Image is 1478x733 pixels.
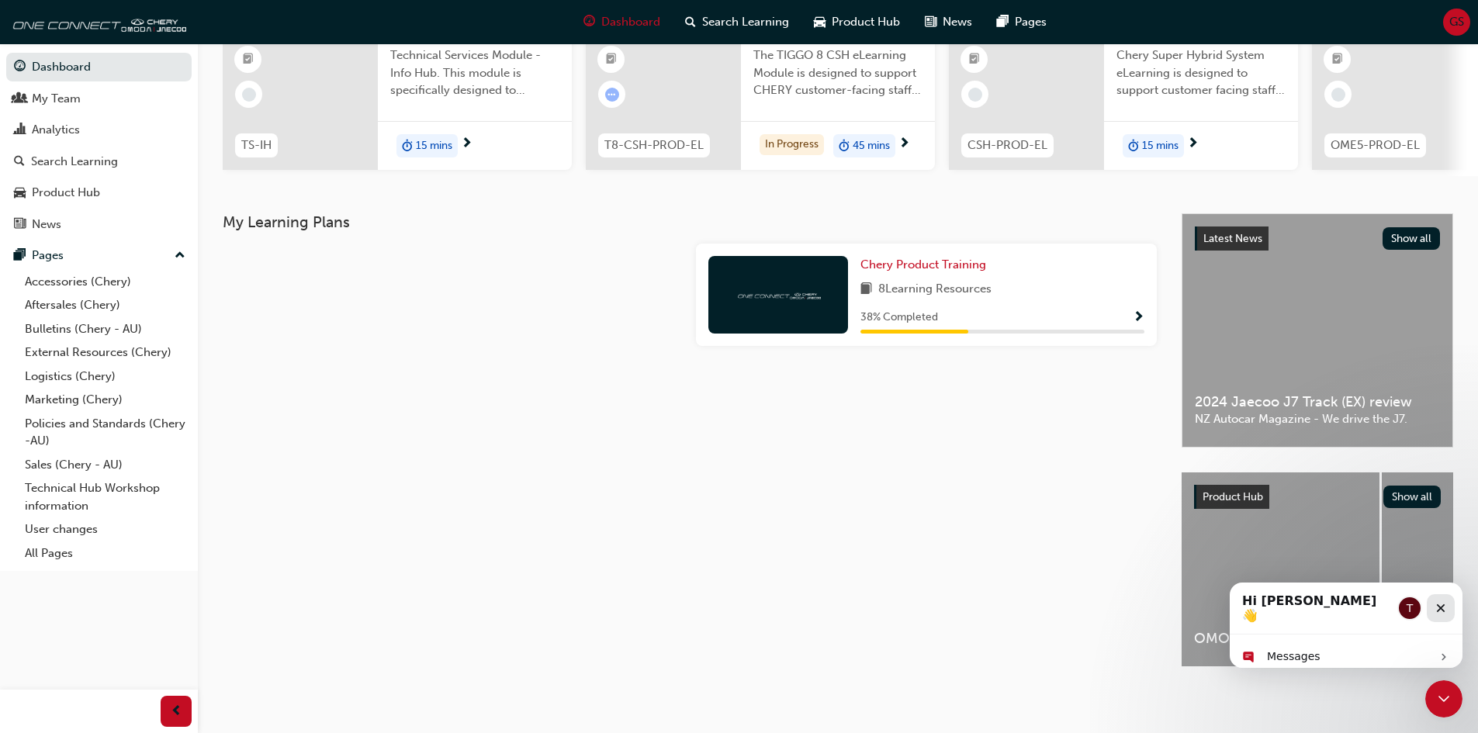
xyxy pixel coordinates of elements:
button: Show all [1383,486,1442,508]
span: duration-icon [1128,136,1139,156]
span: 15 mins [416,137,452,155]
span: CSH-PROD-EL [967,137,1047,154]
span: pages-icon [14,249,26,263]
div: Product Hub [32,184,100,202]
span: news-icon [14,218,26,232]
button: Pages [6,241,192,270]
span: learningRecordVerb_NONE-icon [1331,88,1345,102]
span: guage-icon [583,12,595,32]
span: duration-icon [402,136,413,156]
span: Chery Super Hybrid System eLearning is designed to support customer facing staff with the underst... [1116,47,1286,99]
span: prev-icon [171,702,182,721]
a: Technical Hub Workshop information [19,476,192,517]
span: Chery Product Training [860,258,986,271]
button: DashboardMy TeamAnalyticsSearch LearningProduct HubNews [6,50,192,241]
span: next-icon [1187,137,1199,151]
span: learningRecordVerb_ATTEMPT-icon [605,88,619,102]
a: Aftersales (Chery) [19,293,192,317]
a: Policies and Standards (Chery -AU) [19,412,192,453]
span: 15 mins [1142,137,1179,155]
span: 45 mins [853,137,890,155]
a: Latest NewsShow all [1195,226,1440,251]
span: book-icon [860,280,872,299]
a: Search Learning [6,147,192,176]
a: Marketing (Chery) [19,388,192,412]
div: News [32,216,61,233]
span: people-icon [14,92,26,106]
a: Chery Product Training [860,256,992,274]
span: 8 Learning Resources [878,280,992,299]
span: Search Learning [702,13,789,31]
span: Dashboard [601,13,660,31]
span: 2024 Jaecoo J7 Track (EX) review [1195,393,1440,411]
button: GS [1443,9,1470,36]
a: User changes [19,517,192,541]
img: oneconnect [736,287,821,302]
span: booktick-icon [969,50,980,70]
span: Technical Services Module - Info Hub. This module is specifically designed to address the require... [390,47,559,99]
span: car-icon [814,12,826,32]
a: Accessories (Chery) [19,270,192,294]
a: pages-iconPages [985,6,1059,38]
a: Product Hub [6,178,192,207]
a: OMODA 5 [1182,472,1379,666]
span: next-icon [461,137,472,151]
span: The TIGGO 8 CSH eLearning Module is designed to support CHERY customer-facing staff with the prod... [753,47,922,99]
a: My Team [6,85,192,113]
span: learningRecordVerb_NONE-icon [242,88,256,102]
span: Latest News [1203,232,1262,245]
a: car-iconProduct Hub [801,6,912,38]
span: booktick-icon [243,50,254,70]
a: All Pages [19,541,192,565]
span: learningRecordVerb_NONE-icon [968,88,982,102]
span: duration-icon [839,136,850,156]
a: Bulletins (Chery - AU) [19,317,192,341]
span: chart-icon [14,123,26,137]
span: Product Hub [1203,490,1263,503]
span: Show Progress [1133,311,1144,325]
a: Dashboard [6,53,192,81]
a: guage-iconDashboard [571,6,673,38]
div: Pages [32,247,64,265]
span: Pages [1015,13,1047,31]
span: booktick-icon [1332,50,1343,70]
a: Analytics [6,116,192,144]
div: Analytics [32,121,80,139]
span: OME5-PROD-EL [1331,137,1420,154]
img: oneconnect [8,6,186,37]
span: up-icon [175,246,185,266]
span: 38 % Completed [860,309,938,327]
span: GS [1449,13,1464,31]
iframe: Intercom live chat [1425,680,1462,717]
span: TS-IH [241,137,272,154]
span: guage-icon [14,61,26,74]
a: News [6,210,192,239]
span: NZ Autocar Magazine - We drive the J7. [1195,410,1440,428]
a: Logistics (Chery) [19,365,192,389]
a: Product HubShow all [1194,485,1441,510]
span: OMODA 5 [1194,630,1367,648]
span: search-icon [14,155,25,169]
div: Search Learning [31,153,118,171]
a: Sales (Chery - AU) [19,453,192,477]
iframe: Intercom live chat [1230,583,1462,668]
div: My Team [32,90,81,108]
button: Show all [1383,227,1441,250]
a: search-iconSearch Learning [673,6,801,38]
span: car-icon [14,186,26,200]
button: Show Progress [1133,308,1144,327]
span: pages-icon [997,12,1009,32]
span: News [943,13,972,31]
span: search-icon [685,12,696,32]
span: Product Hub [832,13,900,31]
a: Latest NewsShow all2024 Jaecoo J7 Track (EX) reviewNZ Autocar Magazine - We drive the J7. [1182,213,1453,448]
span: news-icon [925,12,936,32]
a: news-iconNews [912,6,985,38]
span: next-icon [898,137,910,151]
h3: My Learning Plans [223,213,1157,231]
